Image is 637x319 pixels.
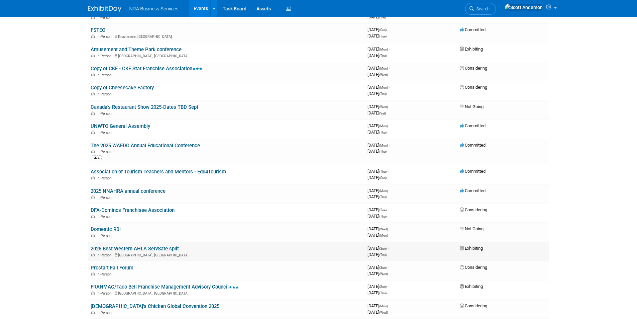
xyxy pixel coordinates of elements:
span: - [389,123,390,128]
img: In-Person Event [91,92,95,95]
span: NRA Business Services [129,6,179,11]
span: (Thu) [379,92,387,96]
span: (Sat) [379,15,386,19]
img: In-Person Event [91,291,95,295]
span: Exhibiting [460,47,483,52]
a: The 2025 WAFDO Annual Educational Conference [91,143,200,149]
a: FSTEC [91,27,105,33]
span: Committed [460,188,486,193]
span: (Mon) [379,144,388,147]
span: [DATE] [367,271,388,276]
span: - [388,246,389,251]
a: 2025 Best Western AHLA ServSafe split [91,246,179,252]
span: [DATE] [367,91,387,96]
span: (Mon) [379,48,388,51]
div: Kissimmee, [GEOGRAPHIC_DATA] [91,33,362,39]
span: Not Going [460,226,484,231]
span: [DATE] [367,303,390,308]
span: - [389,226,390,231]
span: [DATE] [367,194,387,199]
span: Considering [460,66,487,71]
span: - [389,188,390,193]
span: Exhibiting [460,246,483,251]
span: In-Person [97,34,114,39]
span: (Sun) [379,28,387,32]
img: In-Person Event [91,234,95,237]
span: (Wed) [379,105,388,109]
span: (Thu) [379,195,387,199]
span: [DATE] [367,188,390,193]
span: [DATE] [367,233,388,238]
span: [DATE] [367,310,388,315]
img: In-Person Event [91,215,95,218]
span: Considering [460,303,487,308]
span: (Sat) [379,111,386,115]
span: [DATE] [367,14,386,19]
span: [DATE] [367,110,386,115]
img: In-Person Event [91,73,95,76]
span: (Sun) [379,266,387,269]
span: (Sun) [379,176,387,180]
span: - [389,85,390,90]
span: (Thu) [379,291,387,295]
img: In-Person Event [91,253,95,256]
div: [GEOGRAPHIC_DATA], [GEOGRAPHIC_DATA] [91,290,362,296]
img: In-Person Event [91,311,95,314]
img: In-Person Event [91,272,95,275]
span: In-Person [97,15,114,20]
span: Committed [460,123,486,128]
img: In-Person Event [91,111,95,115]
img: ExhibitDay [88,6,121,12]
span: [DATE] [367,104,390,109]
a: Canada's Restaurant Show 2025-Dates TBD Sept [91,104,198,110]
span: In-Person [97,253,114,257]
span: (Thu) [379,54,387,58]
span: (Tue) [379,34,387,38]
span: (Tue) [379,208,387,212]
span: In-Person [97,131,114,135]
span: Exhibiting [460,284,483,289]
span: [DATE] [367,27,389,32]
span: In-Person [97,92,114,96]
img: In-Person Event [91,150,95,153]
span: [DATE] [367,226,390,231]
span: [DATE] [367,246,389,251]
span: Considering [460,265,487,270]
div: SRA [91,155,102,161]
span: In-Person [97,195,114,200]
span: - [389,143,390,148]
span: In-Person [97,272,114,276]
span: [DATE] [367,290,387,295]
a: DFA-Dominos Franchisee Association [91,207,175,213]
span: (Mon) [379,234,388,237]
span: Committed [460,27,486,32]
span: In-Person [97,176,114,180]
span: Considering [460,207,487,212]
span: (Mon) [379,86,388,89]
span: In-Person [97,311,114,315]
span: In-Person [97,111,114,116]
span: [DATE] [367,123,390,128]
div: [GEOGRAPHIC_DATA], [GEOGRAPHIC_DATA] [91,53,362,58]
span: Considering [460,85,487,90]
span: (Thu) [379,150,387,153]
span: [DATE] [367,85,390,90]
span: [DATE] [367,214,387,219]
span: In-Person [97,73,114,77]
span: In-Person [97,234,114,238]
img: In-Person Event [91,34,95,38]
span: Not Going [460,104,484,109]
span: [DATE] [367,33,387,38]
a: Amusement and Theme Park conference [91,47,182,53]
span: (Thu) [379,253,387,257]
span: - [388,27,389,32]
img: In-Person Event [91,176,95,179]
div: [GEOGRAPHIC_DATA], [GEOGRAPHIC_DATA] [91,252,362,257]
span: In-Person [97,215,114,219]
a: FRANMAC/Taco Bell Franchise Management Advisory Council [91,284,239,290]
img: In-Person Event [91,195,95,199]
a: Copy of CKE - CKE Star Franchise Association [91,66,202,72]
span: (Wed) [379,227,388,231]
span: [DATE] [367,72,388,77]
span: (Mon) [379,304,388,308]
